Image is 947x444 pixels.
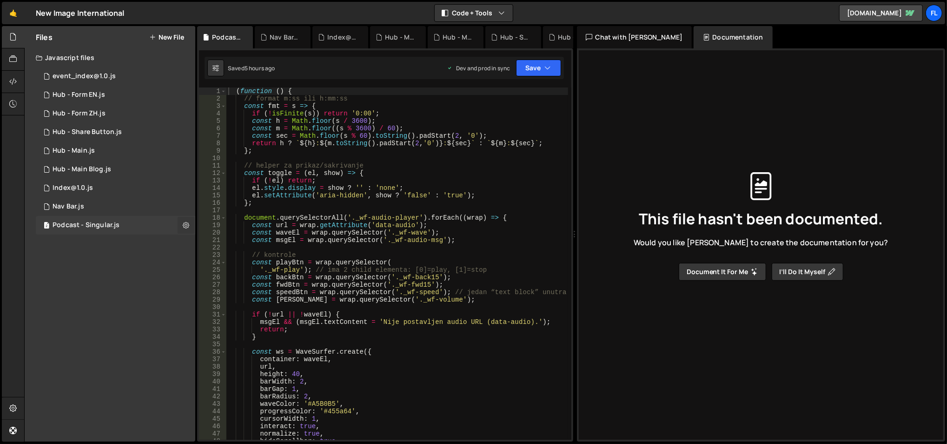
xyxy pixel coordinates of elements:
div: 32 [199,318,226,326]
div: 41 [199,385,226,393]
button: I’ll do it myself [772,263,843,281]
div: 1 [199,87,226,95]
div: 3 [199,102,226,110]
div: 4 [199,110,226,117]
div: 33 [199,326,226,333]
div: 15795/47629.js [36,123,195,141]
div: Javascript files [25,48,195,67]
div: 12 [199,169,226,177]
div: Saved [228,64,275,72]
div: 34 [199,333,226,341]
div: 15795/42190.js [36,67,195,86]
span: 2 [44,222,49,230]
div: 44 [199,408,226,415]
div: Index@1.0.js [327,33,357,42]
div: 38 [199,363,226,370]
div: 30 [199,303,226,311]
button: Document it for me [679,263,766,281]
div: Hub - Form EN.js [53,91,105,99]
div: 19 [199,222,226,229]
div: Hub - Share Button.js [53,128,122,136]
div: event_index@1.0.js [53,72,116,81]
div: 15795/47676.js [36,86,195,104]
div: 42 [199,393,226,400]
div: 26 [199,274,226,281]
div: 11 [199,162,226,169]
a: [DOMAIN_NAME] [839,5,923,21]
span: This file hasn't been documented. [639,211,883,226]
div: 10 [199,155,226,162]
div: 40 [199,378,226,385]
div: 15795/46353.js [36,160,195,179]
div: 15795/44313.js [36,179,195,197]
div: 29 [199,296,226,303]
button: Code + Tools [435,5,513,21]
div: 14 [199,184,226,192]
h2: Files [36,32,53,42]
div: 28 [199,289,226,296]
div: 15795/46323.js [36,141,195,160]
div: 7 [199,132,226,140]
div: 27 [199,281,226,289]
div: 2 [199,95,226,102]
div: Hub - Main.js [443,33,472,42]
div: Hub - Form ZH.js [53,109,106,118]
div: Nav Bar.js [270,33,299,42]
div: 5 hours ago [245,64,275,72]
a: 🤙 [2,2,25,24]
span: Would you like [PERSON_NAME] to create the documentation for you? [634,237,888,248]
div: Hub - Main Blog.js [53,165,111,174]
button: Save [516,60,561,76]
div: 15795/47675.js [36,104,195,123]
button: New File [149,34,184,41]
div: 16 [199,199,226,207]
div: Hub - Form EN.js [558,33,588,42]
div: Podcast - Singular.js [212,33,242,42]
div: 22 [199,244,226,251]
div: New Image International [36,7,125,19]
div: Chat with [PERSON_NAME] [577,26,692,48]
div: Dev and prod in sync [447,64,510,72]
div: 17 [199,207,226,214]
a: Fl [926,5,942,21]
div: 37 [199,356,226,363]
div: 13 [199,177,226,184]
div: 35 [199,341,226,348]
div: Hub - Main.js [53,147,95,155]
div: 46 [199,423,226,430]
div: 23 [199,251,226,259]
div: Hub - Main Blog.js [385,33,415,42]
div: 15795/46513.js [36,197,195,216]
div: Hub - Share Button.js [500,33,530,42]
div: 36 [199,348,226,356]
div: 20 [199,229,226,236]
div: 8 [199,140,226,147]
div: Podcast - Singular.js [53,221,119,229]
div: 21 [199,236,226,244]
div: Documentation [694,26,772,48]
div: 47 [199,430,226,437]
div: 6 [199,125,226,132]
div: 43 [199,400,226,408]
div: 45 [199,415,226,423]
div: Index@1.0.js [53,184,93,192]
div: 5 [199,117,226,125]
div: 25 [199,266,226,274]
div: 31 [199,311,226,318]
div: 15 [199,192,226,199]
div: 9 [199,147,226,155]
div: 24 [199,259,226,266]
div: Nav Bar.js [53,202,84,211]
div: 39 [199,370,226,378]
: 15795/46556.js [36,216,195,235]
div: 18 [199,214,226,222]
